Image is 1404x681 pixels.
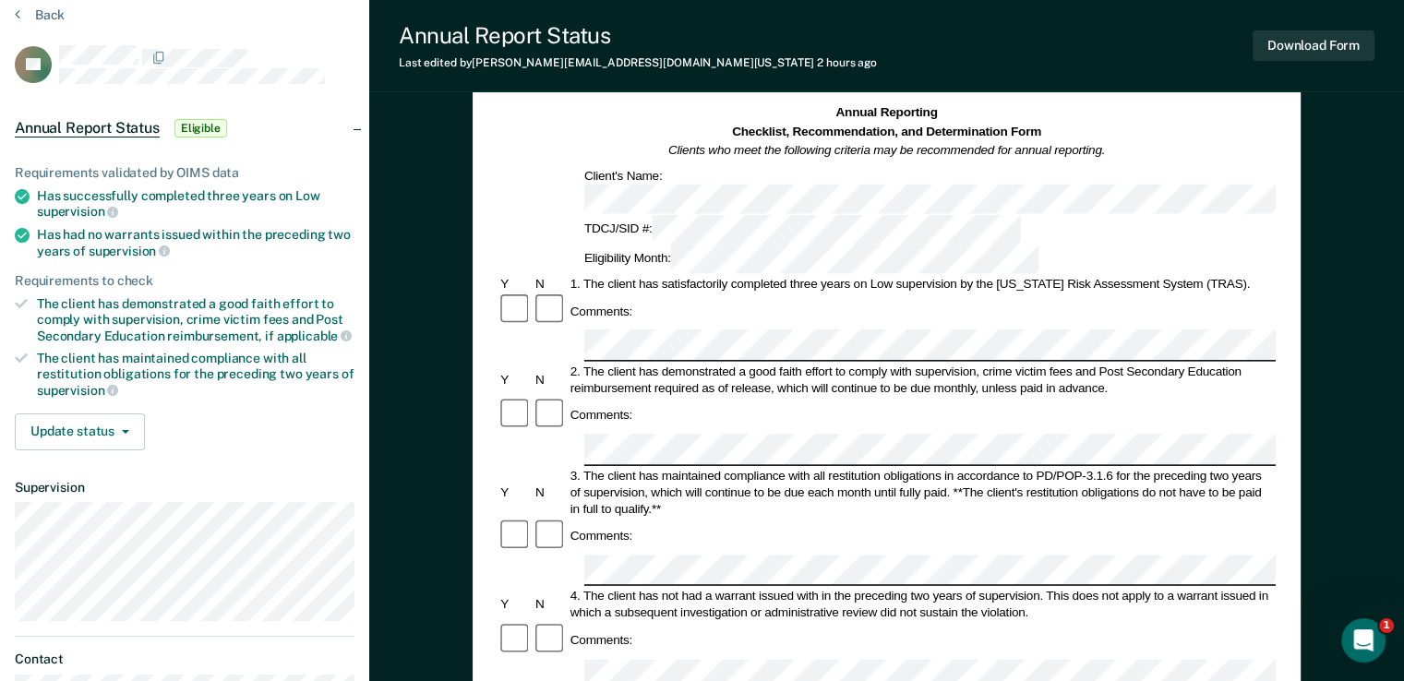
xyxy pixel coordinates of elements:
[1253,30,1374,61] button: Download Form
[399,22,877,49] div: Annual Report Status
[533,596,568,613] div: N
[568,528,635,544] div: Comments:
[498,484,533,500] div: Y
[568,363,1276,396] div: 2. The client has demonstrated a good faith effort to comply with supervision, crime victim fees ...
[1379,618,1394,633] span: 1
[582,244,1042,273] div: Eligibility Month:
[568,407,635,424] div: Comments:
[498,371,533,388] div: Y
[15,413,145,450] button: Update status
[15,6,65,23] button: Back
[732,124,1041,137] strong: Checklist, Recommendation, and Determination Form
[37,351,354,398] div: The client has maintained compliance with all restitution obligations for the preceding two years of
[817,56,877,69] span: 2 hours ago
[836,105,938,119] strong: Annual Reporting
[668,143,1105,157] em: Clients who meet the following criteria may be recommended for annual reporting.
[568,275,1276,292] div: 1. The client has satisfactorily completed three years on Low supervision by the [US_STATE] Risk ...
[1341,618,1386,663] iframe: Intercom live chat
[277,329,352,343] span: applicable
[15,480,354,496] dt: Supervision
[533,371,568,388] div: N
[89,244,170,258] span: supervision
[533,484,568,500] div: N
[568,632,635,649] div: Comments:
[15,119,160,137] span: Annual Report Status
[498,596,533,613] div: Y
[37,204,118,219] span: supervision
[399,56,877,69] div: Last edited by [PERSON_NAME][EMAIL_ADDRESS][DOMAIN_NAME][US_STATE]
[37,188,354,220] div: Has successfully completed three years on Low
[533,275,568,292] div: N
[582,215,1024,245] div: TDCJ/SID #:
[568,303,635,319] div: Comments:
[174,119,227,137] span: Eligible
[37,383,118,398] span: supervision
[15,651,354,667] dt: Contact
[568,467,1276,517] div: 3. The client has maintained compliance with all restitution obligations in accordance to PD/POP-...
[15,165,354,181] div: Requirements validated by OIMS data
[498,275,533,292] div: Y
[37,296,354,343] div: The client has demonstrated a good faith effort to comply with supervision, crime victim fees and...
[37,227,354,258] div: Has had no warrants issued within the preceding two years of
[568,588,1276,621] div: 4. The client has not had a warrant issued with in the preceding two years of supervision. This d...
[15,273,354,289] div: Requirements to check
